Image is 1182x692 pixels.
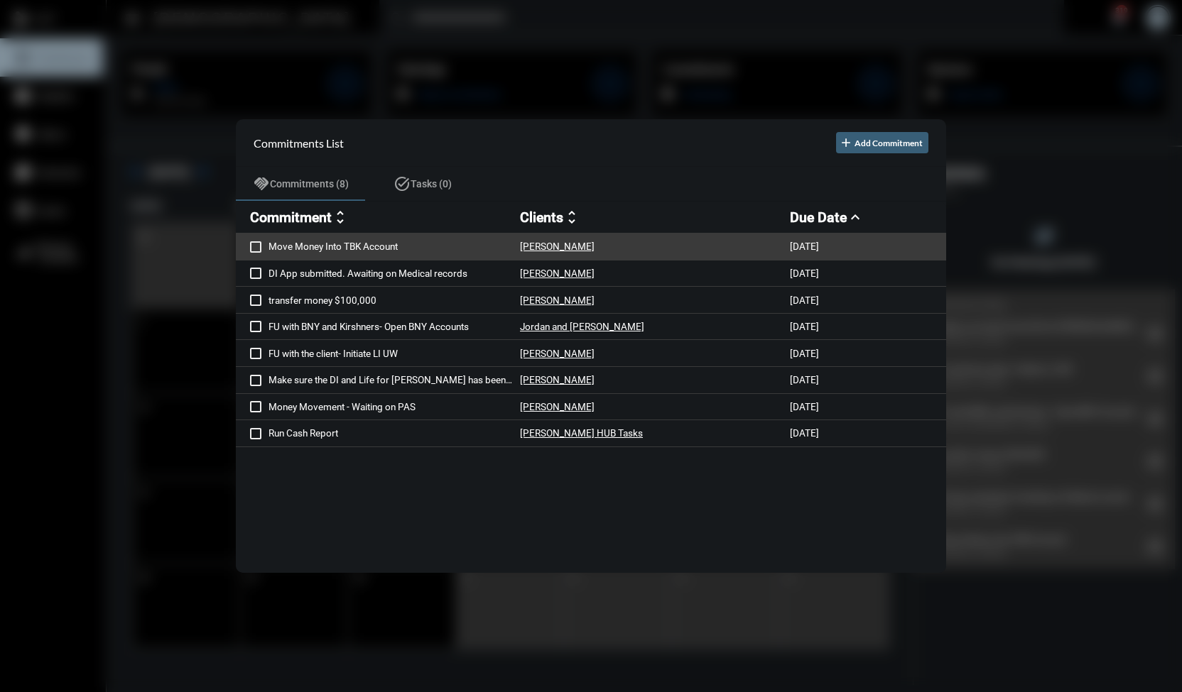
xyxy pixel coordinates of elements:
p: [PERSON_NAME] [520,268,595,279]
mat-icon: unfold_more [563,209,580,226]
p: [PERSON_NAME] [520,374,595,385]
h2: Due Date [790,209,847,226]
p: [DATE] [790,348,819,359]
span: Tasks (0) [411,178,452,190]
p: FU with BNY and Kirshners- Open BNY Accounts [269,321,520,332]
mat-icon: expand_less [847,209,864,226]
h2: Commitments List [254,136,344,150]
p: [DATE] [790,374,819,385]
p: [PERSON_NAME] [520,295,595,306]
mat-icon: add [839,136,853,150]
p: DI App submitted. Awaiting on Medical records [269,268,520,279]
button: Add Commitment [836,132,928,153]
p: [PERSON_NAME] [520,348,595,359]
p: [DATE] [790,427,819,439]
mat-icon: unfold_more [332,209,349,226]
p: [DATE] [790,241,819,252]
p: [PERSON_NAME] HUB Tasks [520,427,643,439]
p: Move Money Into TBK Account [269,241,520,252]
p: [PERSON_NAME] [520,241,595,252]
p: [DATE] [790,321,819,332]
p: [DATE] [790,268,819,279]
p: transfer money $100,000 [269,295,520,306]
span: Commitments (8) [270,178,349,190]
p: [PERSON_NAME] [520,401,595,412]
h2: Clients [520,209,563,226]
p: [DATE] [790,295,819,306]
p: [DATE] [790,401,819,412]
p: Make sure the DI and Life for [PERSON_NAME] has been updated. [269,374,520,385]
mat-icon: handshake [253,175,270,192]
p: Jordan and [PERSON_NAME] [520,321,644,332]
mat-icon: task_alt [394,175,411,192]
h2: Commitment [250,209,332,226]
p: FU with the client- Initiate LI UW [269,348,520,359]
p: Money Movement - Waiting on PAS [269,401,520,412]
p: Run Cash Report [269,427,520,439]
